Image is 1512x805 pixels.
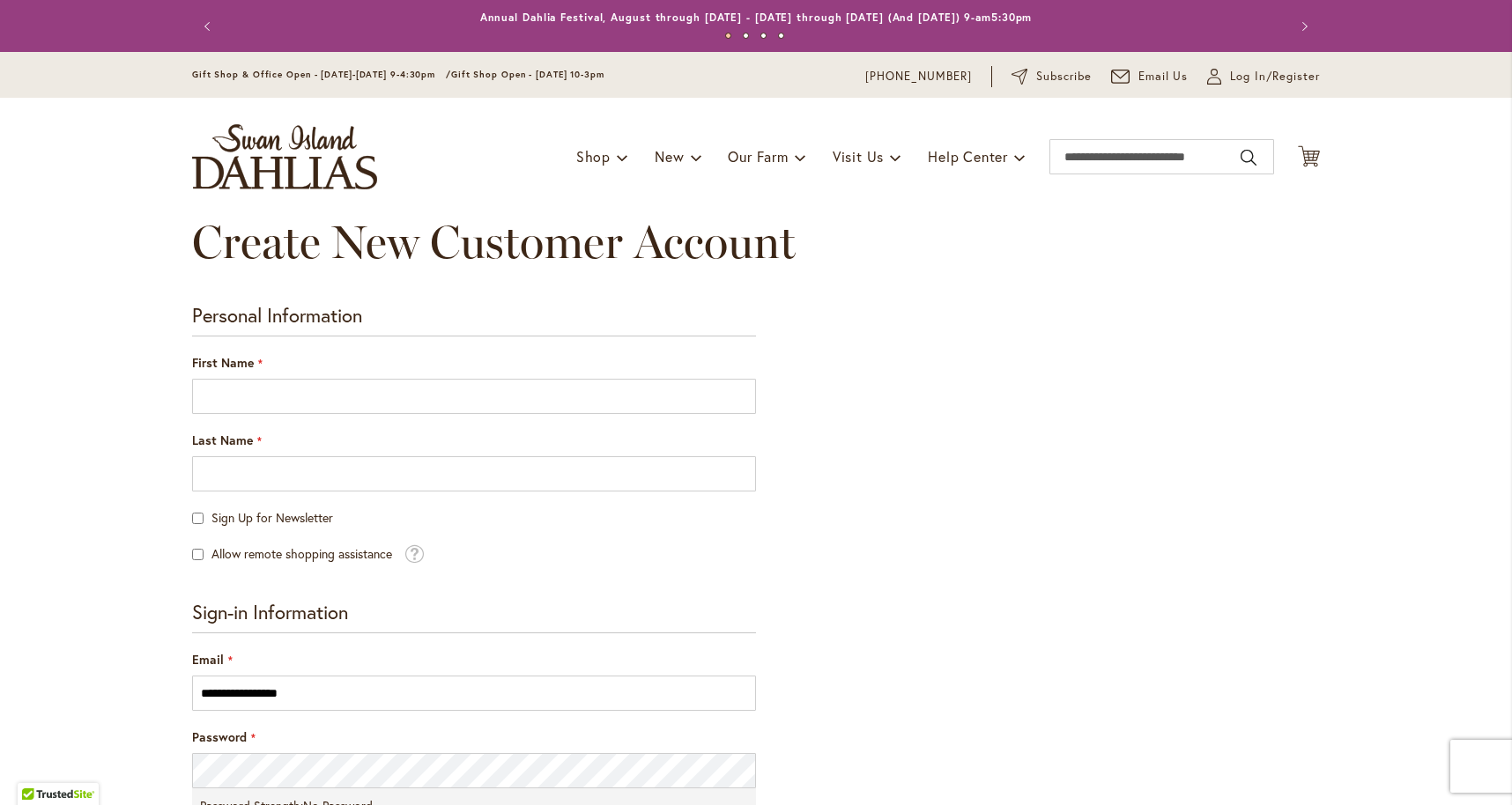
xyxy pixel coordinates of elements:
span: Visit Us [833,147,884,166]
span: Create New Customer Account [192,214,796,270]
span: Subscribe [1036,68,1092,85]
iframe: Launch Accessibility Center [13,742,63,792]
a: [PHONE_NUMBER] [865,68,972,85]
button: 1 of 4 [725,33,731,39]
span: Email Us [1138,68,1189,85]
button: Next [1285,9,1320,44]
span: Shop [576,147,611,166]
button: Previous [192,9,227,44]
a: Subscribe [1012,68,1092,85]
span: Gift Shop Open - [DATE] 10-3pm [451,69,604,80]
button: 3 of 4 [760,33,767,39]
span: Password [192,728,247,745]
span: Email [192,651,224,668]
a: Annual Dahlia Festival, August through [DATE] - [DATE] through [DATE] (And [DATE]) 9-am5:30pm [480,11,1033,24]
span: Log In/Register [1230,68,1320,85]
span: Last Name [192,432,253,448]
span: Personal Information [192,302,362,328]
span: Gift Shop & Office Open - [DATE]-[DATE] 9-4:30pm / [192,69,451,80]
span: Allow remote shopping assistance [211,545,392,562]
span: Our Farm [728,147,788,166]
span: New [655,147,684,166]
a: store logo [192,124,377,189]
a: Email Us [1111,68,1189,85]
button: 4 of 4 [778,33,784,39]
button: 2 of 4 [743,33,749,39]
span: Sign Up for Newsletter [211,509,333,526]
a: Log In/Register [1207,68,1320,85]
span: Sign-in Information [192,599,348,624]
span: Help Center [928,147,1008,166]
span: First Name [192,354,254,371]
